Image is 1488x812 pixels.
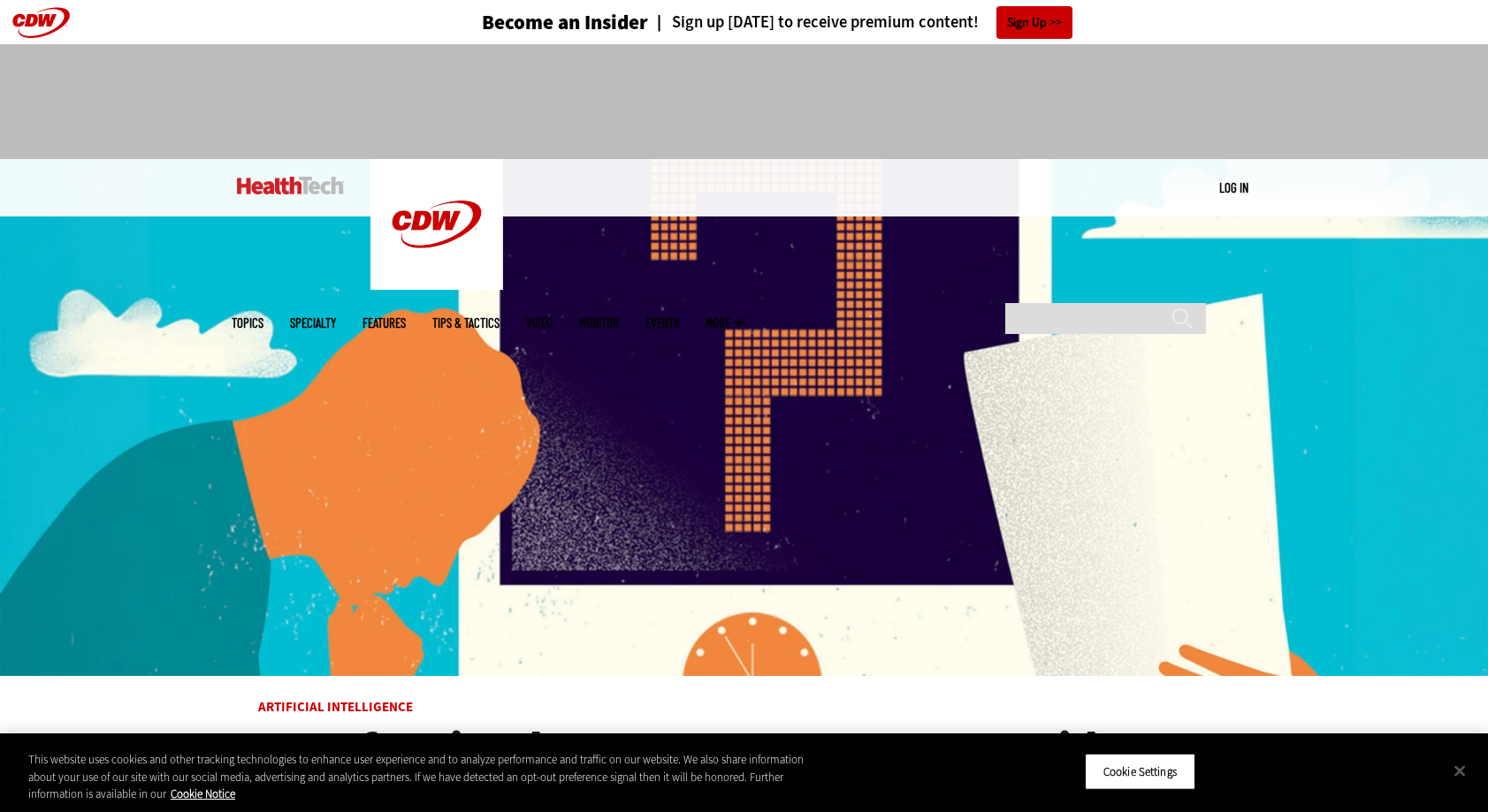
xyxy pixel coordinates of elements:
button: Close [1440,751,1479,790]
a: Artificial Intelligence [258,698,413,716]
a: Sign Up [996,6,1072,39]
a: Sign up [DATE] to receive premium content! [648,14,979,31]
a: CDW [370,276,503,294]
span: More [706,316,743,330]
span: Topics [232,316,263,330]
div: This website uses cookies and other tracking technologies to enhance user experience and to analy... [28,751,819,803]
a: Log in [1219,179,1248,195]
img: Home [237,177,344,194]
a: Events [645,316,679,330]
a: Video [526,316,553,330]
a: Features [362,316,406,330]
img: Home [370,159,503,290]
div: User menu [1219,178,1248,197]
h3: Become an Insider [482,12,648,33]
button: Cookie Settings [1085,753,1195,790]
a: More information about your privacy [171,786,235,801]
a: Transforming the Emergency Department with AI [258,724,1231,772]
a: MonITor [579,316,619,330]
span: Specialty [290,316,336,330]
a: Become an Insider [416,12,648,33]
a: Tips & Tactics [432,316,500,330]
